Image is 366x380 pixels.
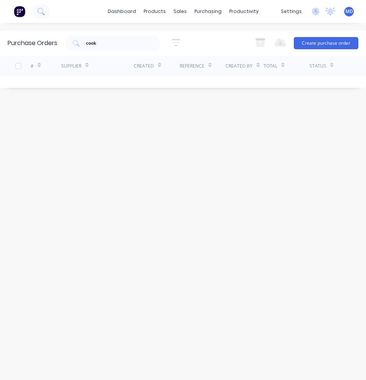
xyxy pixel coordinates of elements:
div: purchasing [191,6,225,17]
div: productivity [225,6,262,17]
div: Status [309,63,326,70]
div: sales [170,6,191,17]
div: settings [277,6,306,17]
div: Reference [180,63,204,70]
span: MD [345,8,353,15]
div: Supplier [61,63,81,70]
a: dashboard [104,6,140,17]
div: Created By [225,63,253,70]
div: Created [134,63,154,70]
input: Search purchase orders... [85,39,149,47]
div: Total [264,63,277,70]
div: # [31,63,34,70]
div: products [140,6,170,17]
div: Purchase Orders [8,39,57,48]
button: Create purchase order [294,37,358,49]
img: Factory [14,6,25,17]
